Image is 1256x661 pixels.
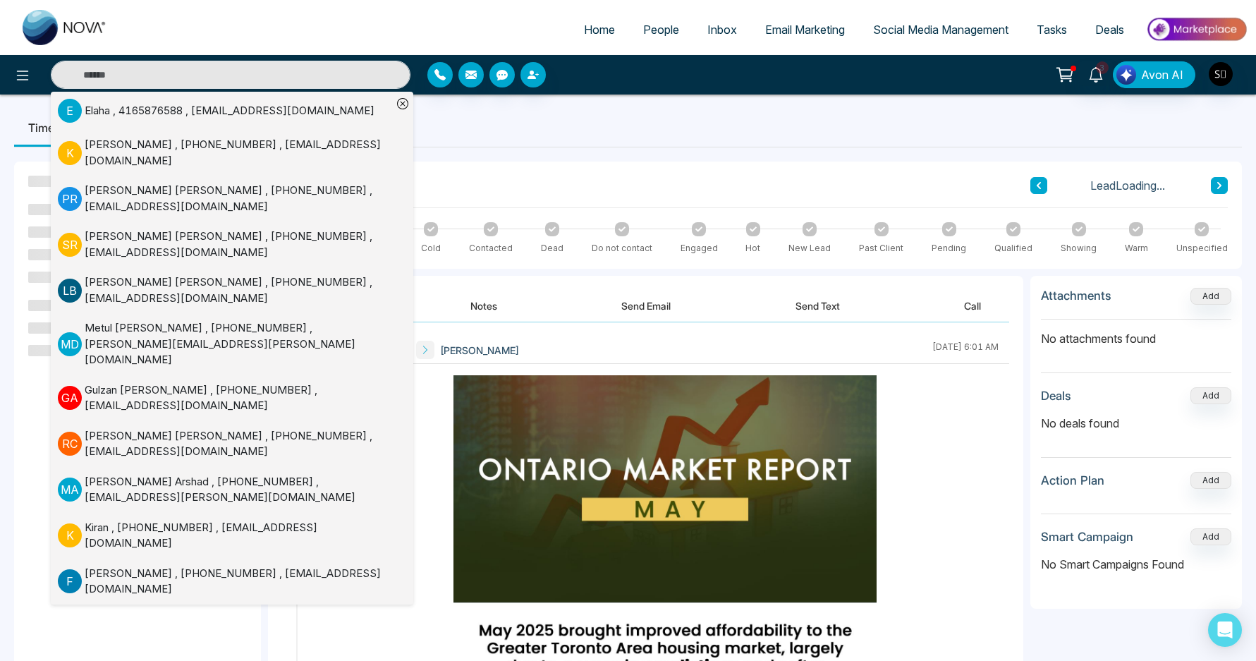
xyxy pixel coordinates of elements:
[1095,23,1124,37] span: Deals
[1125,242,1148,255] div: Warm
[58,386,82,410] p: G A
[1116,65,1136,85] img: Lead Flow
[1190,472,1231,489] button: Add
[1041,320,1231,347] p: No attachments found
[58,569,82,593] p: F
[643,23,679,37] span: People
[1209,62,1233,86] img: User Avatar
[421,242,441,255] div: Cold
[859,242,903,255] div: Past Client
[1041,389,1071,403] h3: Deals
[1061,242,1097,255] div: Showing
[58,332,82,356] p: M D
[693,16,751,43] a: Inbox
[85,520,392,552] div: Kiran , [PHONE_NUMBER] , [EMAIL_ADDRESS][DOMAIN_NAME]
[1041,289,1111,303] h3: Attachments
[1023,16,1081,43] a: Tasks
[85,274,392,306] div: [PERSON_NAME] [PERSON_NAME] , [PHONE_NUMBER] , [EMAIL_ADDRESS][DOMAIN_NAME]
[765,23,845,37] span: Email Marketing
[85,428,392,460] div: [PERSON_NAME] [PERSON_NAME] , [PHONE_NUMBER] , [EMAIL_ADDRESS][DOMAIN_NAME]
[85,229,392,260] div: [PERSON_NAME] [PERSON_NAME] , [PHONE_NUMBER] , [EMAIL_ADDRESS][DOMAIN_NAME]
[442,290,525,322] button: Notes
[859,16,1023,43] a: Social Media Management
[1090,177,1165,194] span: Lead Loading...
[14,109,87,147] li: Timeline
[58,478,82,502] p: M A
[1081,16,1138,43] a: Deals
[1113,61,1195,88] button: Avon AI
[932,242,966,255] div: Pending
[1190,289,1231,301] span: Add
[85,137,392,169] div: [PERSON_NAME] , [PHONE_NUMBER] , [EMAIL_ADDRESS][DOMAIN_NAME]
[1190,387,1231,404] button: Add
[58,523,82,547] p: K
[58,141,82,165] p: K
[629,16,693,43] a: People
[1037,23,1067,37] span: Tasks
[1145,13,1248,45] img: Market-place.gif
[440,343,519,358] span: [PERSON_NAME]
[932,341,999,359] div: [DATE] 6:01 AM
[85,320,392,368] div: Metul [PERSON_NAME] , [PHONE_NUMBER] , [PERSON_NAME][EMAIL_ADDRESS][PERSON_NAME][DOMAIN_NAME]
[541,242,563,255] div: Dead
[707,23,737,37] span: Inbox
[592,242,652,255] div: Do not contact
[85,474,392,506] div: [PERSON_NAME] Arshad , [PHONE_NUMBER] , [EMAIL_ADDRESS][PERSON_NAME][DOMAIN_NAME]
[85,183,392,214] div: [PERSON_NAME] [PERSON_NAME] , [PHONE_NUMBER] , [EMAIL_ADDRESS][DOMAIN_NAME]
[1041,530,1133,544] h3: Smart Campaign
[1190,528,1231,545] button: Add
[767,290,868,322] button: Send Text
[1208,613,1242,647] div: Open Intercom Messenger
[570,16,629,43] a: Home
[1041,473,1104,487] h3: Action Plan
[85,103,374,119] div: Elaha , 4165876588 , [EMAIL_ADDRESS][DOMAIN_NAME]
[584,23,615,37] span: Home
[788,242,831,255] div: New Lead
[58,233,82,257] p: S R
[1041,556,1231,573] p: No Smart Campaigns Found
[593,290,699,322] button: Send Email
[23,10,107,45] img: Nova CRM Logo
[1041,415,1231,432] p: No deals found
[58,99,82,123] p: E
[1176,242,1228,255] div: Unspecified
[745,242,760,255] div: Hot
[58,432,82,456] p: R C
[873,23,1008,37] span: Social Media Management
[1096,61,1109,74] span: 3
[85,382,392,414] div: Gulzan [PERSON_NAME] , [PHONE_NUMBER] , [EMAIL_ADDRESS][DOMAIN_NAME]
[58,279,82,303] p: L B
[85,566,392,598] div: [PERSON_NAME] , [PHONE_NUMBER] , [EMAIL_ADDRESS][DOMAIN_NAME]
[994,242,1032,255] div: Qualified
[1079,61,1113,86] a: 3
[936,290,1009,322] button: Call
[58,187,82,211] p: P R
[469,242,513,255] div: Contacted
[1141,66,1183,83] span: Avon AI
[751,16,859,43] a: Email Marketing
[681,242,718,255] div: Engaged
[1190,288,1231,305] button: Add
